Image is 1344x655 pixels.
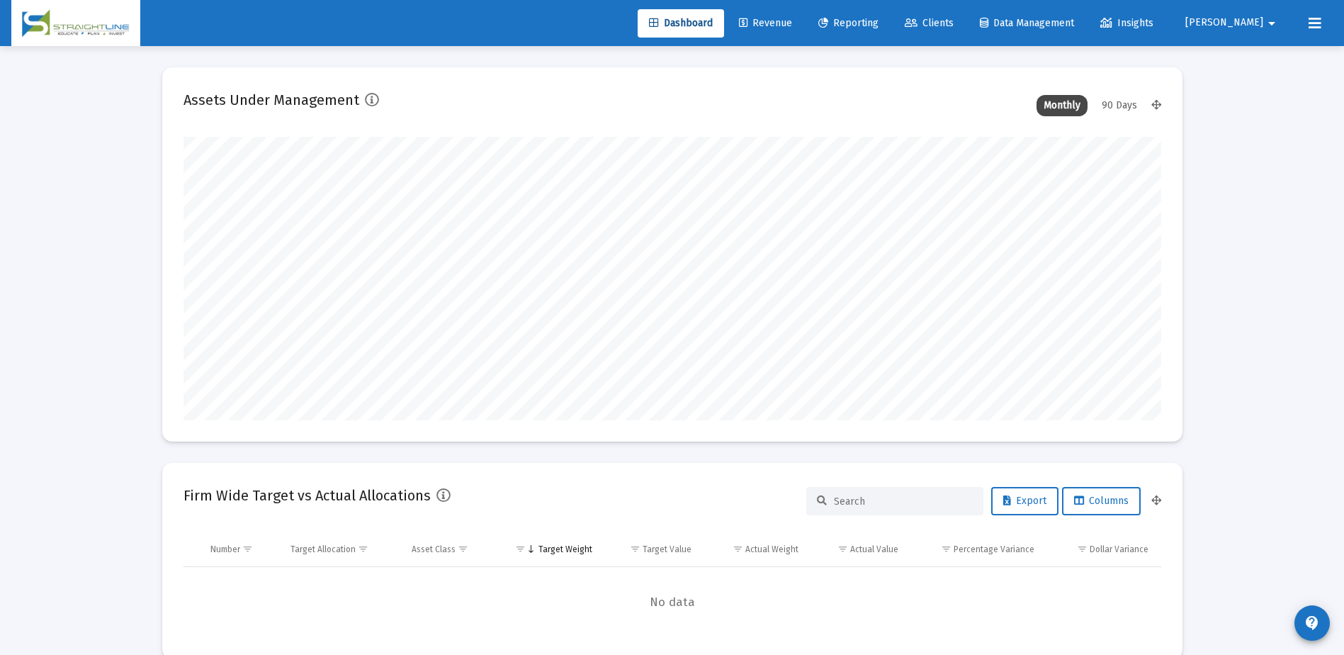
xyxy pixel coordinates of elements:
div: Actual Value [850,544,898,555]
span: Dashboard [649,17,713,29]
a: Reporting [807,9,890,38]
td: Column Number [201,532,281,566]
div: Monthly [1037,95,1088,116]
a: Clients [893,9,965,38]
div: 90 Days [1095,95,1144,116]
a: Insights [1089,9,1165,38]
div: Target Weight [538,544,592,555]
a: Revenue [728,9,803,38]
span: [PERSON_NAME] [1185,17,1263,29]
span: Show filter options for column 'Asset Class' [458,544,468,554]
button: Columns [1062,487,1141,515]
a: Dashboard [638,9,724,38]
button: [PERSON_NAME] [1168,9,1297,37]
mat-icon: contact_support [1304,615,1321,632]
td: Column Asset Class [402,532,496,566]
span: Reporting [818,17,879,29]
span: Clients [905,17,954,29]
span: Show filter options for column 'Actual Value' [837,544,848,554]
div: Target Value [643,544,691,555]
button: Export [991,487,1058,515]
a: Data Management [969,9,1085,38]
td: Column Dollar Variance [1044,532,1161,566]
div: Dollar Variance [1090,544,1148,555]
td: Column Target Value [602,532,702,566]
span: Export [1003,495,1046,507]
h2: Firm Wide Target vs Actual Allocations [183,484,431,507]
td: Column Percentage Variance [908,532,1044,566]
span: Show filter options for column 'Dollar Variance' [1077,544,1088,554]
td: Column Target Weight [496,532,602,566]
input: Search [834,496,973,508]
span: Columns [1074,495,1129,507]
td: Column Actual Value [808,532,908,566]
span: Show filter options for column 'Target Allocation' [358,544,368,554]
mat-icon: arrow_drop_down [1263,9,1280,38]
div: Percentage Variance [954,544,1034,555]
td: Column Actual Weight [701,532,808,566]
div: Data grid [183,532,1161,638]
span: Show filter options for column 'Target Value' [630,544,640,554]
span: Show filter options for column 'Number' [242,544,253,554]
td: Column Target Allocation [281,532,402,566]
div: Number [210,544,240,555]
div: Asset Class [412,544,456,555]
span: Data Management [980,17,1074,29]
span: Show filter options for column 'Actual Weight' [733,544,743,554]
img: Dashboard [22,9,130,38]
span: No data [183,595,1161,610]
span: Revenue [739,17,792,29]
span: Show filter options for column 'Percentage Variance' [941,544,951,554]
div: Target Allocation [290,544,356,555]
span: Show filter options for column 'Target Weight' [515,544,526,554]
h2: Assets Under Management [183,89,359,111]
span: Insights [1100,17,1153,29]
div: Actual Weight [745,544,798,555]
